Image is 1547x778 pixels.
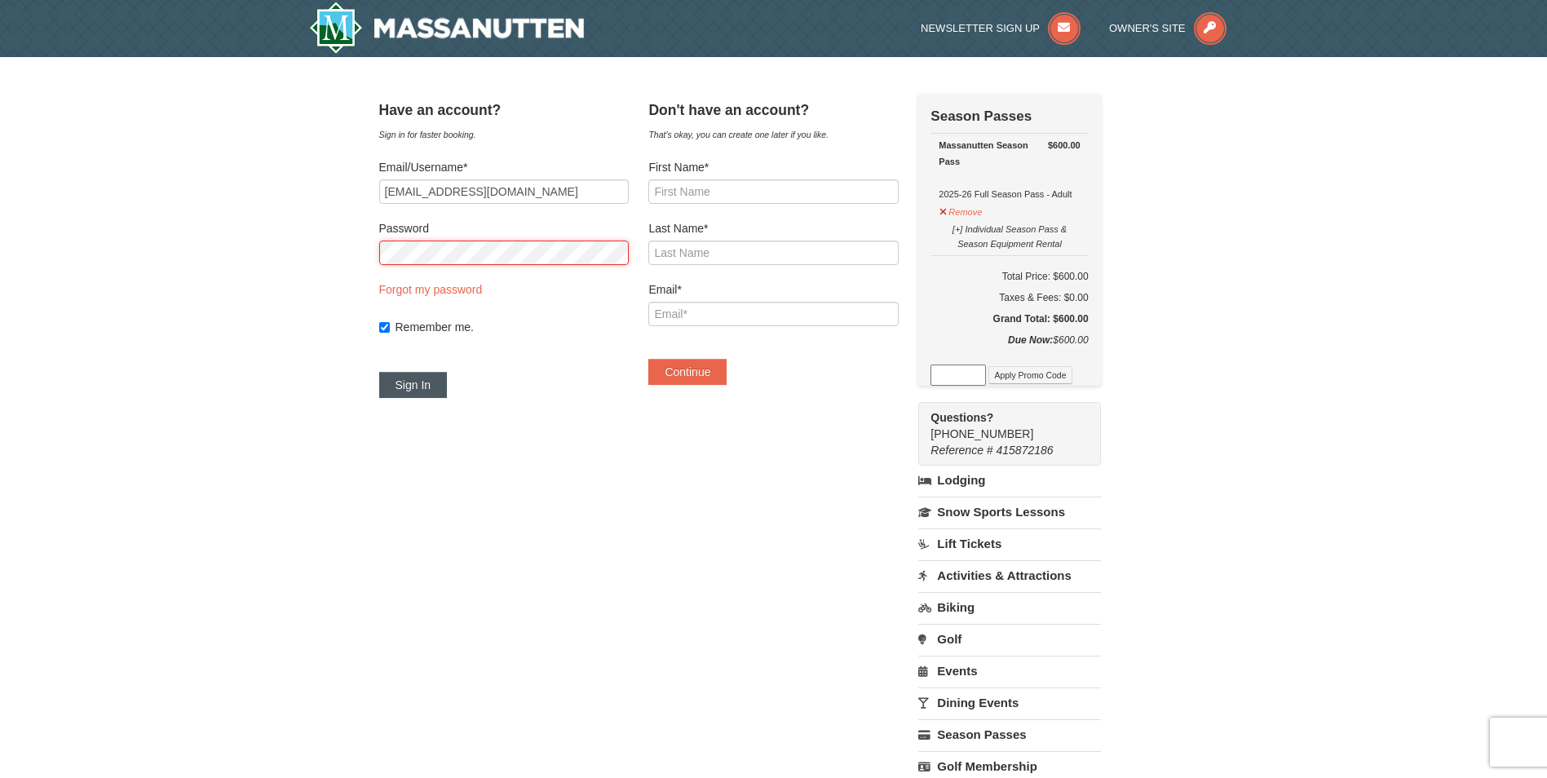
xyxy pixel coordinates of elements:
[921,22,1081,34] a: Newsletter Sign Up
[379,283,483,296] a: Forgot my password
[921,22,1040,34] span: Newsletter Sign Up
[930,311,1088,327] h5: Grand Total: $600.00
[379,126,629,143] div: Sign in for faster booking.
[396,319,629,335] label: Remember me.
[648,179,898,204] input: First Name
[930,411,993,424] strong: Questions?
[930,108,1032,124] strong: Season Passes
[648,159,898,175] label: First Name*
[939,200,983,220] button: Remove
[918,719,1100,749] a: Season Passes
[918,687,1100,718] a: Dining Events
[918,560,1100,590] a: Activities & Attractions
[939,217,1080,252] button: [+] Individual Season Pass & Season Equipment Rental
[930,444,992,457] span: Reference #
[918,466,1100,495] a: Lodging
[988,366,1072,384] button: Apply Promo Code
[648,220,898,236] label: Last Name*
[930,332,1088,365] div: $600.00
[939,137,1080,202] div: 2025-26 Full Season Pass - Adult
[648,302,898,326] input: Email*
[1048,137,1081,153] strong: $600.00
[939,137,1080,170] div: Massanutten Season Pass
[1008,334,1053,346] strong: Due Now:
[379,102,629,118] h4: Have an account?
[930,290,1088,306] div: Taxes & Fees: $0.00
[648,281,898,298] label: Email*
[918,592,1100,622] a: Biking
[379,159,629,175] label: Email/Username*
[918,497,1100,527] a: Snow Sports Lessons
[379,372,448,398] button: Sign In
[918,656,1100,686] a: Events
[309,2,585,54] img: Massanutten Resort Logo
[1109,22,1227,34] a: Owner's Site
[918,528,1100,559] a: Lift Tickets
[379,220,629,236] label: Password
[930,409,1071,440] span: [PHONE_NUMBER]
[997,444,1054,457] span: 415872186
[648,241,898,265] input: Last Name
[648,102,898,118] h4: Don't have an account?
[1109,22,1186,34] span: Owner's Site
[648,126,898,143] div: That's okay, you can create one later if you like.
[379,179,629,204] input: Email/Username*
[309,2,585,54] a: Massanutten Resort
[648,359,727,385] button: Continue
[918,624,1100,654] a: Golf
[930,268,1088,285] h6: Total Price: $600.00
